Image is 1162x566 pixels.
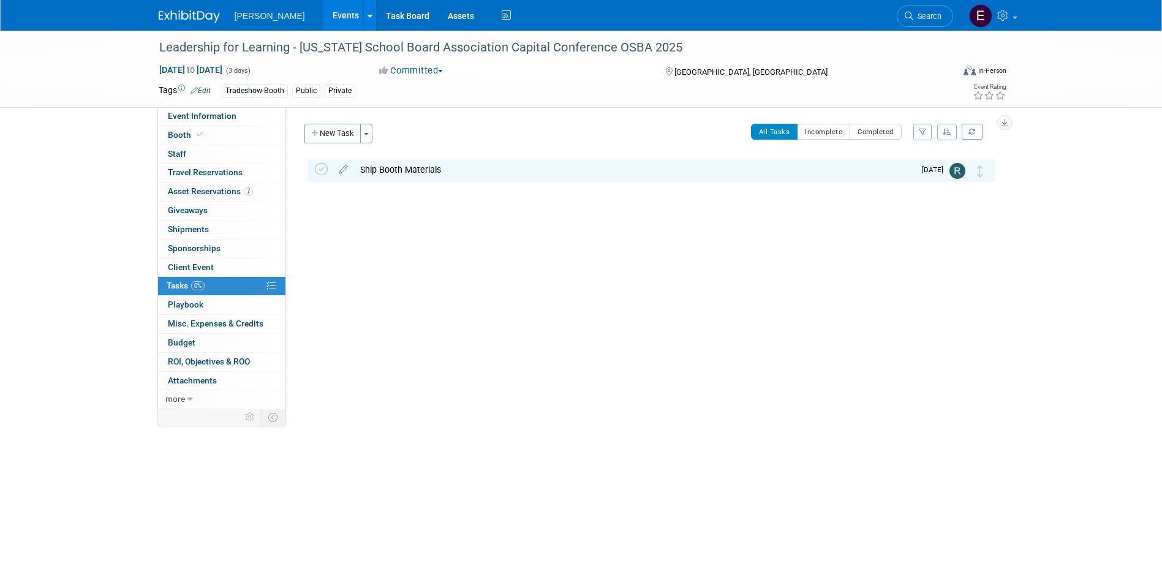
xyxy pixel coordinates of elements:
[168,167,243,177] span: Travel Reservations
[155,37,935,59] div: Leadership for Learning - [US_STATE] School Board Association Capital Conference OSBA 2025
[964,66,976,75] img: Format-Inperson.png
[158,221,285,239] a: Shipments
[354,159,915,180] div: Ship Booth Materials
[375,64,448,77] button: Committed
[168,357,250,366] span: ROI, Objectives & ROO
[881,64,1007,82] div: Event Format
[850,124,902,140] button: Completed
[191,86,211,95] a: Edit
[949,163,965,179] img: Rebecca Deis
[158,296,285,314] a: Playbook
[168,338,195,347] span: Budget
[158,183,285,201] a: Asset Reservations7
[159,64,223,75] span: [DATE] [DATE]
[797,124,850,140] button: Incomplete
[191,281,205,290] span: 0%
[897,6,953,27] a: Search
[333,164,354,175] a: edit
[185,65,197,75] span: to
[168,186,253,196] span: Asset Reservations
[158,353,285,371] a: ROI, Objectives & ROO
[158,240,285,258] a: Sponsorships
[168,111,236,121] span: Event Information
[240,409,261,425] td: Personalize Event Tab Strip
[167,281,205,290] span: Tasks
[168,375,217,385] span: Attachments
[674,67,828,77] span: [GEOGRAPHIC_DATA], [GEOGRAPHIC_DATA]
[158,126,285,145] a: Booth
[158,334,285,352] a: Budget
[304,124,361,143] button: New Task
[159,84,211,98] td: Tags
[158,390,285,409] a: more
[158,202,285,220] a: Giveaways
[158,107,285,126] a: Event Information
[168,224,209,234] span: Shipments
[260,409,285,425] td: Toggle Event Tabs
[168,319,263,328] span: Misc. Expenses & Credits
[168,243,221,253] span: Sponsorships
[158,258,285,277] a: Client Event
[292,85,320,97] div: Public
[913,12,941,21] span: Search
[159,10,220,23] img: ExhibitDay
[168,262,214,272] span: Client Event
[977,165,983,177] i: Move task
[168,130,205,140] span: Booth
[962,124,983,140] a: Refresh
[751,124,798,140] button: All Tasks
[168,149,186,159] span: Staff
[197,131,203,138] i: Booth reservation complete
[158,145,285,164] a: Staff
[235,11,305,21] span: [PERSON_NAME]
[973,84,1006,90] div: Event Rating
[168,205,208,215] span: Giveaways
[225,67,251,75] span: (3 days)
[222,85,288,97] div: Tradeshow-Booth
[165,394,185,404] span: more
[969,4,992,28] img: Emy Volk
[168,300,203,309] span: Playbook
[158,372,285,390] a: Attachments
[158,164,285,182] a: Travel Reservations
[325,85,355,97] div: Private
[922,165,949,174] span: [DATE]
[158,315,285,333] a: Misc. Expenses & Credits
[244,187,253,196] span: 7
[978,66,1006,75] div: In-Person
[158,277,285,295] a: Tasks0%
